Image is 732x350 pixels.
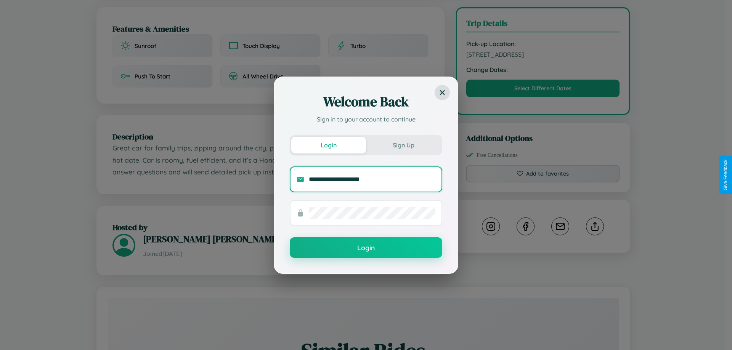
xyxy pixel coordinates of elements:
[366,137,441,153] button: Sign Up
[723,160,728,190] div: Give Feedback
[290,93,442,111] h2: Welcome Back
[290,115,442,124] p: Sign in to your account to continue
[291,137,366,153] button: Login
[290,237,442,258] button: Login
